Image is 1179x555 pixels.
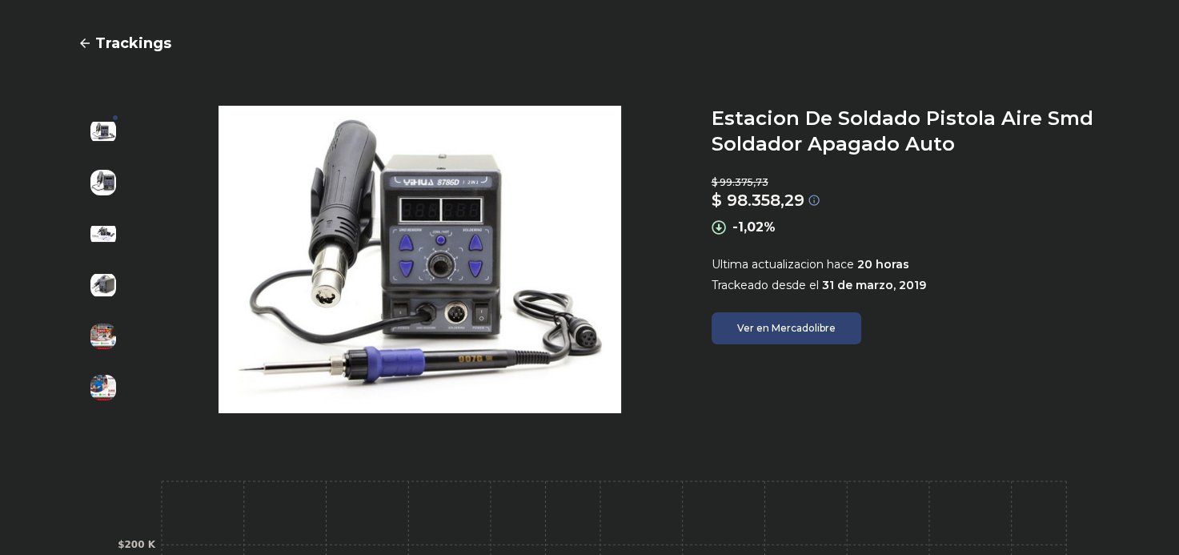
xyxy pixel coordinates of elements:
tspan: $200 K [118,539,156,550]
span: Ultima actualizacion hace [712,257,854,271]
img: Estacion De Soldado Pistola Aire Smd Soldador Apagado Auto [90,221,116,247]
span: 20 horas [857,257,909,271]
img: Estacion De Soldado Pistola Aire Smd Soldador Apagado Auto [90,375,116,400]
span: 31 de marzo, 2019 [822,278,926,292]
img: Estacion De Soldado Pistola Aire Smd Soldador Apagado Auto [90,119,116,144]
img: Estacion De Soldado Pistola Aire Smd Soldador Apagado Auto [161,106,680,413]
span: Trackings [95,32,171,54]
img: Estacion De Soldado Pistola Aire Smd Soldador Apagado Auto [90,324,116,349]
p: $ 99.375,73 [712,176,1102,189]
h1: Estacion De Soldado Pistola Aire Smd Soldador Apagado Auto [712,106,1102,157]
a: Trackings [78,32,1102,54]
img: Estacion De Soldado Pistola Aire Smd Soldador Apagado Auto [90,170,116,195]
p: -1,02% [732,218,776,237]
a: Ver en Mercadolibre [712,312,861,344]
span: Trackeado desde el [712,278,819,292]
p: $ 98.358,29 [712,189,804,211]
img: Estacion De Soldado Pistola Aire Smd Soldador Apagado Auto [90,272,116,298]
